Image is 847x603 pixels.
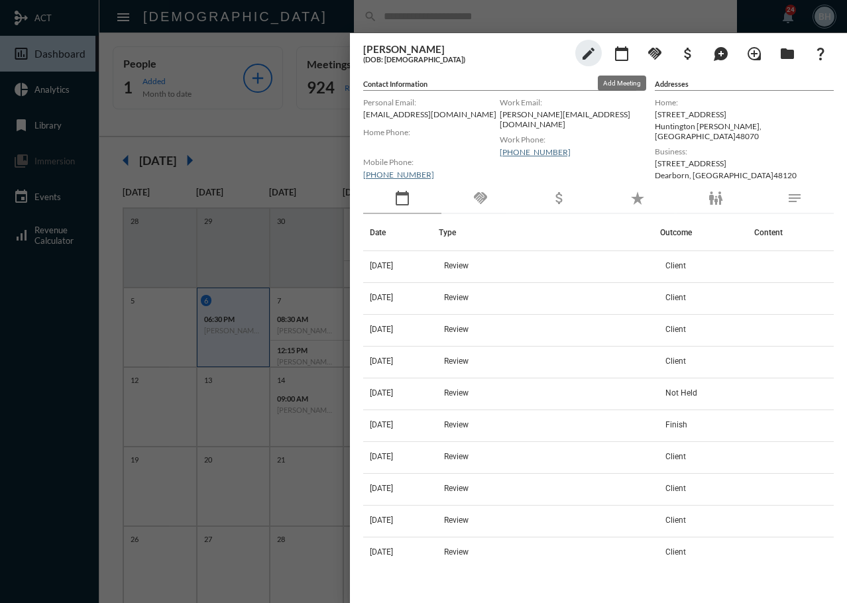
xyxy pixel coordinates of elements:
span: Not Held [665,388,697,398]
button: What If? [807,40,834,66]
span: Review [444,325,469,334]
label: Mobile Phone: [363,157,500,167]
span: Client [665,325,686,334]
label: Business: [655,146,834,156]
mat-icon: calendar_today [614,46,630,62]
span: Finish [665,420,687,429]
a: [PHONE_NUMBER] [363,170,434,180]
span: [DATE] [370,547,393,557]
span: [DATE] [370,261,393,270]
mat-icon: attach_money [551,190,567,206]
span: Review [444,356,469,366]
th: Outcome [660,214,748,251]
p: [PERSON_NAME][EMAIL_ADDRESS][DOMAIN_NAME] [500,109,636,129]
span: [DATE] [370,516,393,525]
h3: [PERSON_NAME] [363,43,569,55]
mat-icon: question_mark [813,46,828,62]
mat-icon: star_rate [630,190,646,206]
span: Client [665,484,686,493]
mat-icon: attach_money [680,46,696,62]
mat-icon: folder [779,46,795,62]
span: Review [444,484,469,493]
span: Review [444,261,469,270]
span: [DATE] [370,452,393,461]
h5: Contact Information [363,80,636,91]
a: [PHONE_NUMBER] [500,147,571,157]
label: Personal Email: [363,97,500,107]
span: Client [665,452,686,461]
mat-icon: handshake [473,190,488,206]
button: Add Mention [708,40,734,66]
th: Type [439,214,660,251]
button: edit person [575,40,602,66]
mat-icon: calendar_today [394,190,410,206]
span: Client [665,356,686,366]
p: Dearborn , [GEOGRAPHIC_DATA] 48120 [655,170,834,180]
button: Add meeting [608,40,635,66]
th: Date [363,214,439,251]
span: Client [665,261,686,270]
span: [DATE] [370,420,393,429]
span: Review [444,516,469,525]
span: Client [665,547,686,557]
h5: (DOB: [DEMOGRAPHIC_DATA]) [363,55,569,64]
span: Client [665,293,686,302]
span: [DATE] [370,388,393,398]
span: Review [444,388,469,398]
h5: Addresses [655,80,834,91]
label: Work Phone: [500,135,636,144]
mat-icon: handshake [647,46,663,62]
p: [STREET_ADDRESS] [655,158,834,168]
button: Add Introduction [741,40,767,66]
button: Add Business [675,40,701,66]
mat-icon: notes [787,190,803,206]
mat-icon: maps_ugc [713,46,729,62]
span: Review [444,547,469,557]
label: Home Phone: [363,127,500,137]
span: Review [444,420,469,429]
label: Home: [655,97,834,107]
th: Content [748,214,834,251]
mat-icon: edit [581,46,596,62]
span: [DATE] [370,484,393,493]
span: [DATE] [370,293,393,302]
p: [EMAIL_ADDRESS][DOMAIN_NAME] [363,109,500,119]
span: Review [444,293,469,302]
span: Client [665,516,686,525]
span: Review [444,452,469,461]
button: Add Commitment [642,40,668,66]
p: Huntington [PERSON_NAME] , [GEOGRAPHIC_DATA] 48070 [655,121,834,141]
div: Add Meeting [598,76,646,91]
mat-icon: loupe [746,46,762,62]
span: [DATE] [370,325,393,334]
p: [STREET_ADDRESS] [655,109,834,119]
button: Archives [774,40,801,66]
span: [DATE] [370,356,393,366]
mat-icon: family_restroom [708,190,724,206]
label: Work Email: [500,97,636,107]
